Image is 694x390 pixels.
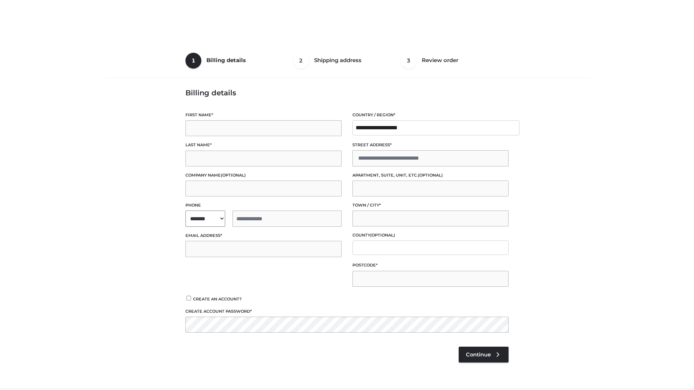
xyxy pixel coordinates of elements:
label: Postcode [352,262,509,269]
span: Billing details [206,57,246,64]
label: Email address [185,232,342,239]
label: Apartment, suite, unit, etc. [352,172,509,179]
label: Create account password [185,308,509,315]
span: Review order [422,57,458,64]
label: Town / City [352,202,509,209]
span: 1 [185,53,201,69]
label: Company name [185,172,342,179]
h3: Billing details [185,88,509,97]
label: Phone [185,202,342,209]
a: Continue [459,347,509,363]
label: Street address [352,142,509,148]
label: Country / Region [352,112,509,118]
label: County [352,232,509,239]
span: Shipping address [314,57,361,64]
label: Last name [185,142,342,148]
span: (optional) [370,233,395,238]
span: Create an account? [193,296,242,302]
span: Continue [466,351,491,358]
label: First name [185,112,342,118]
span: 2 [293,53,309,69]
input: Create an account? [185,296,192,300]
span: (optional) [418,173,443,178]
span: 3 [401,53,417,69]
span: (optional) [221,173,246,178]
